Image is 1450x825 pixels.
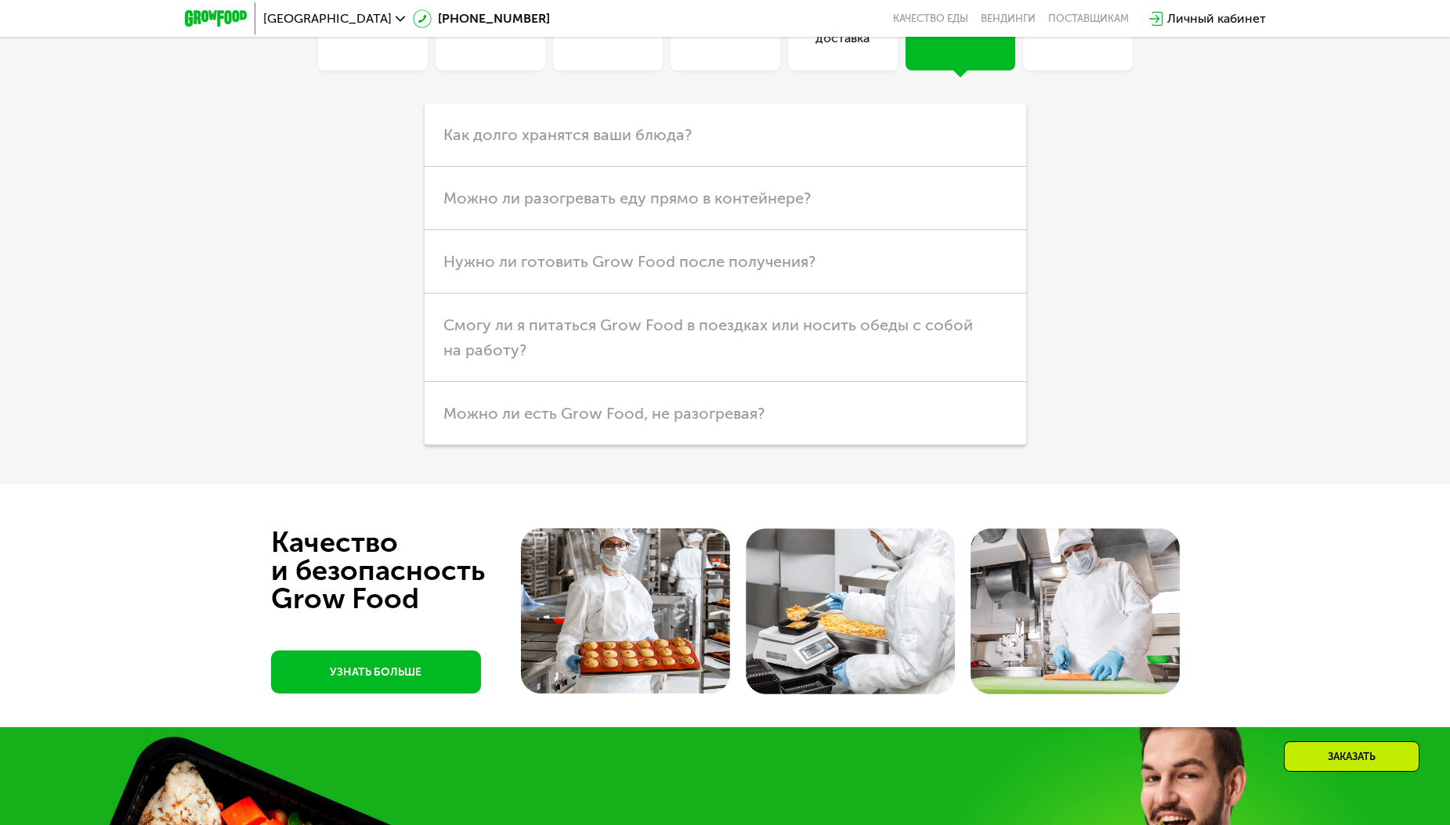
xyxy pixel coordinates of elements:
[413,9,550,28] a: [PHONE_NUMBER]
[1048,13,1129,25] div: поставщикам
[981,13,1036,25] a: Вендинги
[1167,9,1266,28] div: Личный кабинет
[443,315,973,359] span: Смогу ли я питаться Grow Food в поездках или носить обеды с собой на работу?
[263,13,392,25] span: [GEOGRAPHIC_DATA]
[443,125,692,144] span: Как долго хранятся ваши блюда?
[443,189,811,207] span: Можно ли разогревать еду прямо в контейнере?
[271,528,543,613] div: Качество и безопасность Grow Food
[443,404,765,423] span: Можно ли есть Grow Food, не разогревая?
[271,650,481,694] a: УЗНАТЬ БОЛЬШЕ
[893,13,968,25] a: Качество еды
[443,252,815,271] span: Нужно ли готовить Grow Food после получения?
[1284,741,1419,772] div: Заказать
